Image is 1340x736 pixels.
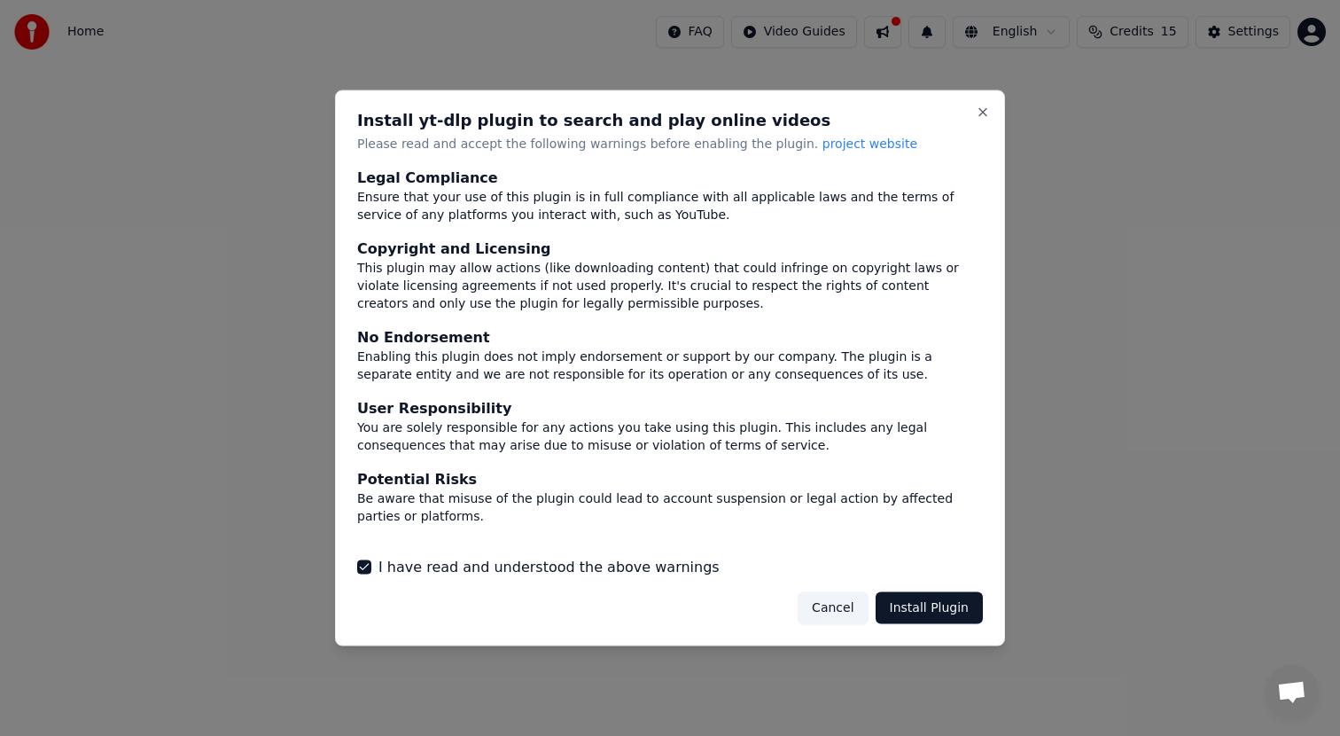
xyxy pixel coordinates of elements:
div: Be aware that misuse of the plugin could lead to account suspension or legal action by affected p... [357,489,983,525]
div: Legal Compliance [357,167,983,188]
span: project website [822,137,917,151]
button: Cancel [798,591,868,623]
h2: Install yt-dlp plugin to search and play online videos [357,113,983,129]
label: I have read and understood the above warnings [378,556,720,577]
div: Copyright and Licensing [357,238,983,259]
div: Potential Risks [357,468,983,489]
div: Ensure that your use of this plugin is in full compliance with all applicable laws and the terms ... [357,188,983,223]
div: User Responsibility [357,397,983,419]
div: Enabling this plugin does not imply endorsement or support by our company. The plugin is a separa... [357,348,983,383]
p: Please read and accept the following warnings before enabling the plugin. [357,136,983,153]
div: You are solely responsible for any actions you take using this plugin. This includes any legal co... [357,419,983,454]
button: Install Plugin [876,591,983,623]
div: No Endorsement [357,326,983,348]
div: This plugin may allow actions (like downloading content) that could infringe on copyright laws or... [357,259,983,312]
